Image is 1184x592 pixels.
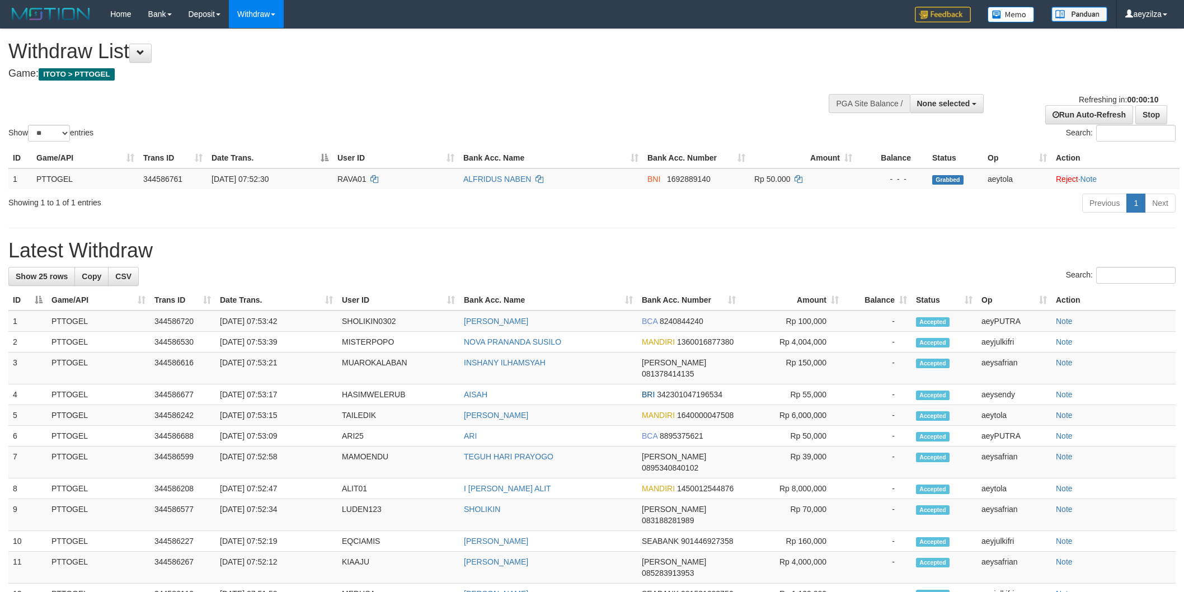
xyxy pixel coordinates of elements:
[657,390,722,399] span: Copy 342301047196534 to clipboard
[977,384,1051,405] td: aeysendy
[740,332,843,353] td: Rp 4,004,000
[1096,267,1176,284] input: Search:
[916,317,950,327] span: Accepted
[740,531,843,552] td: Rp 160,000
[983,168,1051,189] td: aeytola
[928,148,983,168] th: Status
[1056,390,1073,399] a: Note
[740,499,843,531] td: Rp 70,000
[843,332,912,353] td: -
[642,431,657,440] span: BCA
[677,337,734,346] span: Copy 1360016877380 to clipboard
[1056,431,1073,440] a: Note
[1051,290,1176,311] th: Action
[843,384,912,405] td: -
[916,537,950,547] span: Accepted
[917,99,970,108] span: None selected
[16,272,68,281] span: Show 25 rows
[843,311,912,332] td: -
[642,452,706,461] span: [PERSON_NAME]
[8,552,47,584] td: 11
[642,505,706,514] span: [PERSON_NAME]
[8,405,47,426] td: 5
[740,384,843,405] td: Rp 55,000
[916,485,950,494] span: Accepted
[8,332,47,353] td: 2
[916,338,950,347] span: Accepted
[1056,537,1073,546] a: Note
[150,290,215,311] th: Trans ID: activate to sort column ascending
[916,411,950,421] span: Accepted
[337,531,459,552] td: EQCIAMIS
[1051,168,1180,189] td: ·
[977,353,1051,384] td: aeysafrian
[740,353,843,384] td: Rp 150,000
[843,353,912,384] td: -
[215,384,337,405] td: [DATE] 07:53:17
[1056,505,1073,514] a: Note
[464,557,528,566] a: [PERSON_NAME]
[916,359,950,368] span: Accepted
[8,531,47,552] td: 10
[916,505,950,515] span: Accepted
[47,499,150,531] td: PTTOGEL
[28,125,70,142] select: Showentries
[215,478,337,499] td: [DATE] 07:52:47
[47,531,150,552] td: PTTOGEL
[150,499,215,531] td: 344586577
[977,311,1051,332] td: aeyPUTRA
[150,353,215,384] td: 344586616
[337,311,459,332] td: SHOLIKIN0302
[82,272,101,281] span: Copy
[643,148,750,168] th: Bank Acc. Number: activate to sort column ascending
[667,175,711,184] span: Copy 1692889140 to clipboard
[47,384,150,405] td: PTTOGEL
[740,405,843,426] td: Rp 6,000,000
[337,426,459,447] td: ARI25
[1135,105,1167,124] a: Stop
[977,531,1051,552] td: aeyjulkifri
[740,290,843,311] th: Amount: activate to sort column ascending
[47,311,150,332] td: PTTOGEL
[464,337,561,346] a: NOVA PRANANDA SUSILO
[337,175,367,184] span: RAVA01
[47,426,150,447] td: PTTOGEL
[843,447,912,478] td: -
[139,148,207,168] th: Trans ID: activate to sort column ascending
[740,426,843,447] td: Rp 50,000
[464,431,477,440] a: ARI
[47,332,150,353] td: PTTOGEL
[910,94,984,113] button: None selected
[642,516,694,525] span: Copy 083188281989 to clipboard
[740,311,843,332] td: Rp 100,000
[1056,337,1073,346] a: Note
[8,499,47,531] td: 9
[843,478,912,499] td: -
[337,332,459,353] td: MISTERPOPO
[143,175,182,184] span: 344586761
[215,447,337,478] td: [DATE] 07:52:58
[337,478,459,499] td: ALIT01
[1056,411,1073,420] a: Note
[1056,452,1073,461] a: Note
[1051,7,1107,22] img: panduan.png
[677,411,734,420] span: Copy 1640000047508 to clipboard
[150,384,215,405] td: 344586677
[337,552,459,584] td: KIAAJU
[642,557,706,566] span: [PERSON_NAME]
[8,447,47,478] td: 7
[207,148,333,168] th: Date Trans.: activate to sort column descending
[977,447,1051,478] td: aeysafrian
[677,484,734,493] span: Copy 1450012544876 to clipboard
[8,192,485,208] div: Showing 1 to 1 of 1 entries
[215,311,337,332] td: [DATE] 07:53:42
[337,290,459,311] th: User ID: activate to sort column ascending
[1056,484,1073,493] a: Note
[916,453,950,462] span: Accepted
[39,68,115,81] span: ITOTO > PTTOGEL
[215,290,337,311] th: Date Trans.: activate to sort column ascending
[916,391,950,400] span: Accepted
[843,426,912,447] td: -
[1056,358,1073,367] a: Note
[660,431,703,440] span: Copy 8895375621 to clipboard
